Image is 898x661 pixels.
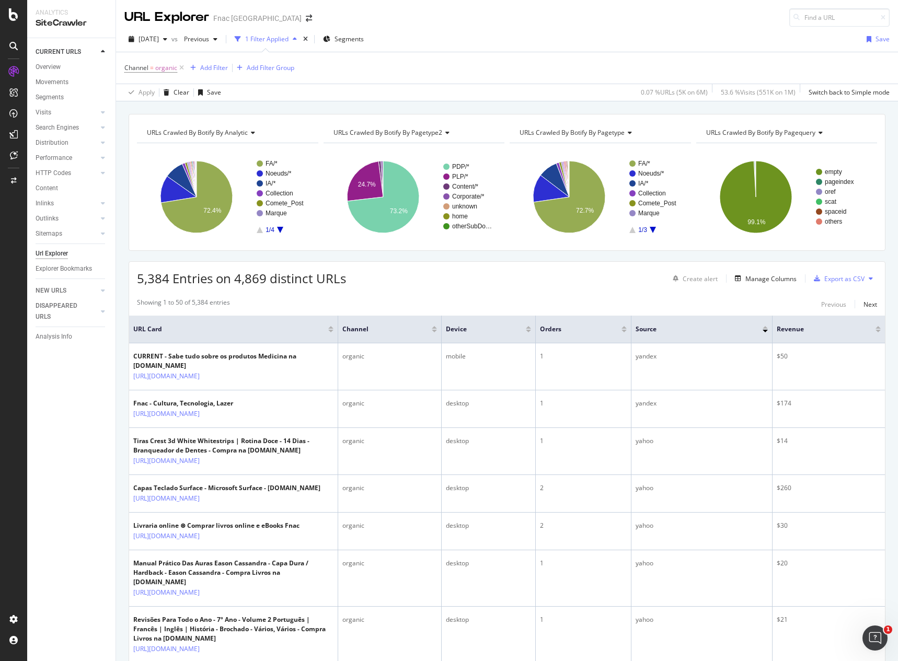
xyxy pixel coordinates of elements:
[36,213,59,224] div: Outlinks
[133,531,200,541] a: [URL][DOMAIN_NAME]
[133,559,333,587] div: Manual Prático Das Auras Eason Cassandra - Capa Dura / Hardback - Eason Cassandra - Compra Livros...
[446,483,531,493] div: desktop
[638,170,664,177] text: Noeuds/*
[342,436,437,446] div: organic
[36,77,68,88] div: Movements
[150,63,154,72] span: =
[452,173,468,180] text: PLP/*
[825,178,854,185] text: pageindex
[636,324,747,334] span: Source
[342,521,437,530] div: organic
[17,249,192,270] div: • Monitor active vs inactive pages to see which ones aren't getting organic traffic
[124,8,209,26] div: URL Explorer
[810,270,865,287] button: Export as CSV
[266,226,274,234] text: 1/4
[133,644,200,654] a: [URL][DOMAIN_NAME]
[207,88,221,97] div: Save
[452,203,477,210] text: unknown
[864,298,877,310] button: Next
[36,285,98,296] a: NEW URLS
[821,300,846,309] div: Previous
[389,207,407,215] text: 73.2%
[342,324,416,334] span: Channel
[452,163,469,170] text: PDP/*
[33,342,41,351] button: Gif picker
[137,152,318,242] svg: A chart.
[301,34,310,44] div: times
[203,207,221,214] text: 72.4%
[36,198,98,209] a: Inlinks
[8,53,201,440] div: Here are the key monthly tasks to keep your website healthy:Crawling & Monitoring• Run monthly cr...
[164,4,183,24] button: Home
[36,122,98,133] a: Search Engines
[36,62,61,73] div: Overview
[777,615,881,624] div: $21
[342,615,437,624] div: organic
[17,85,109,94] b: Crawling & Monitoring
[636,483,768,493] div: yahoo
[540,559,627,568] div: 1
[171,34,180,43] span: vs
[636,559,768,568] div: yahoo
[171,235,179,243] a: Source reference 9276164:
[36,331,72,342] div: Analysis Info
[50,342,58,351] button: Upload attachment
[36,228,98,239] a: Sitemaps
[139,88,155,97] div: Apply
[36,198,54,209] div: Inlinks
[36,77,108,88] a: Movements
[862,625,888,651] iframe: Intercom live chat
[36,122,79,133] div: Search Engines
[133,615,333,643] div: Revisões Para Todo o Ano - 7º Ano - Volume 2 Português | Francês | Inglês | História - Brochado -...
[884,625,892,634] span: 1
[706,128,815,137] span: URLs Crawled By Botify By pagequery
[133,521,300,530] div: Livraria online ⊛ Comprar livros online e eBooks Fnac
[864,300,877,309] div: Next
[36,300,88,322] div: DISAPPEARED URLS
[452,223,492,230] text: otherSubDo…
[876,34,890,43] div: Save
[245,34,289,43] div: 1 Filter Applied
[306,15,312,22] div: arrow-right-arrow-left
[342,399,437,408] div: organic
[335,34,364,43] span: Segments
[638,200,676,207] text: Comete_Post
[36,107,51,118] div: Visits
[821,298,846,310] button: Previous
[696,152,878,242] svg: A chart.
[669,270,718,287] button: Create alert
[155,61,177,75] span: organic
[638,190,666,197] text: Collection
[36,153,98,164] a: Performance
[358,181,375,188] text: 24.7%
[540,436,627,446] div: 1
[789,8,890,27] input: Find a URL
[266,190,293,197] text: Collection
[36,153,72,164] div: Performance
[36,92,64,103] div: Segments
[510,152,691,242] div: A chart.
[36,168,71,179] div: HTTP Codes
[17,172,113,181] b: Content Quality Checks
[133,352,333,370] div: CURRENT - Sabe tudo sobre os produtos Medicina na [DOMAIN_NAME]
[540,352,627,361] div: 1
[777,521,881,530] div: $30
[96,296,113,314] button: Scroll to bottom
[159,84,189,101] button: Clear
[777,399,881,408] div: $174
[17,100,192,131] div: • Run monthly crawls to track your site's technical health - this is perfect for content that evo...
[142,261,150,269] a: Source reference 9276120:
[137,270,346,287] span: 5,384 Entries on 4,869 distinct URLs
[452,183,478,190] text: Content/*
[809,88,890,97] div: Switch back to Simple mode
[777,436,881,446] div: $14
[446,559,531,568] div: desktop
[16,342,25,351] button: Emoji picker
[540,399,627,408] div: 1
[777,559,881,568] div: $20
[777,324,860,334] span: Revenue
[133,436,333,455] div: Tiras Crest 3d White Whitestrips | Rotina Doce - 14 Dias - Branqueador de Dentes - Compra na [DOM...
[124,31,171,48] button: [DATE]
